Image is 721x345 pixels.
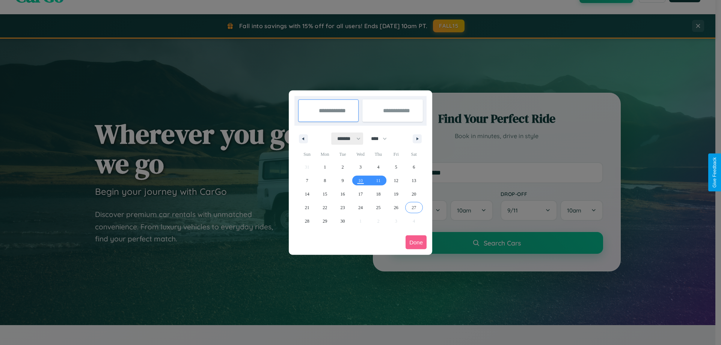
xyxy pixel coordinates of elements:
[341,187,345,201] span: 16
[316,174,333,187] button: 8
[298,214,316,228] button: 28
[377,160,379,174] span: 4
[370,187,387,201] button: 18
[394,187,398,201] span: 19
[316,214,333,228] button: 29
[305,201,309,214] span: 21
[341,201,345,214] span: 23
[370,160,387,174] button: 4
[359,160,362,174] span: 3
[298,148,316,160] span: Sun
[358,201,363,214] span: 24
[370,174,387,187] button: 11
[405,148,423,160] span: Sat
[298,187,316,201] button: 14
[370,148,387,160] span: Thu
[387,201,405,214] button: 26
[394,201,398,214] span: 26
[334,148,351,160] span: Tue
[316,148,333,160] span: Mon
[351,187,369,201] button: 17
[351,148,369,160] span: Wed
[305,187,309,201] span: 14
[316,160,333,174] button: 1
[324,174,326,187] span: 8
[341,214,345,228] span: 30
[413,160,415,174] span: 6
[334,174,351,187] button: 9
[376,174,381,187] span: 11
[334,214,351,228] button: 30
[376,187,380,201] span: 18
[387,160,405,174] button: 5
[323,201,327,214] span: 22
[342,160,344,174] span: 2
[298,201,316,214] button: 21
[334,160,351,174] button: 2
[351,160,369,174] button: 3
[342,174,344,187] span: 9
[358,174,363,187] span: 10
[306,174,308,187] span: 7
[351,174,369,187] button: 10
[412,201,416,214] span: 27
[351,201,369,214] button: 24
[316,201,333,214] button: 22
[387,174,405,187] button: 12
[323,187,327,201] span: 15
[298,174,316,187] button: 7
[334,187,351,201] button: 16
[376,201,380,214] span: 25
[405,187,423,201] button: 20
[316,187,333,201] button: 15
[358,187,363,201] span: 17
[395,160,397,174] span: 5
[334,201,351,214] button: 23
[405,174,423,187] button: 13
[387,187,405,201] button: 19
[324,160,326,174] span: 1
[323,214,327,228] span: 29
[412,187,416,201] span: 20
[406,235,427,249] button: Done
[412,174,416,187] span: 13
[387,148,405,160] span: Fri
[305,214,309,228] span: 28
[712,157,717,188] div: Give Feedback
[405,160,423,174] button: 6
[370,201,387,214] button: 25
[394,174,398,187] span: 12
[405,201,423,214] button: 27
